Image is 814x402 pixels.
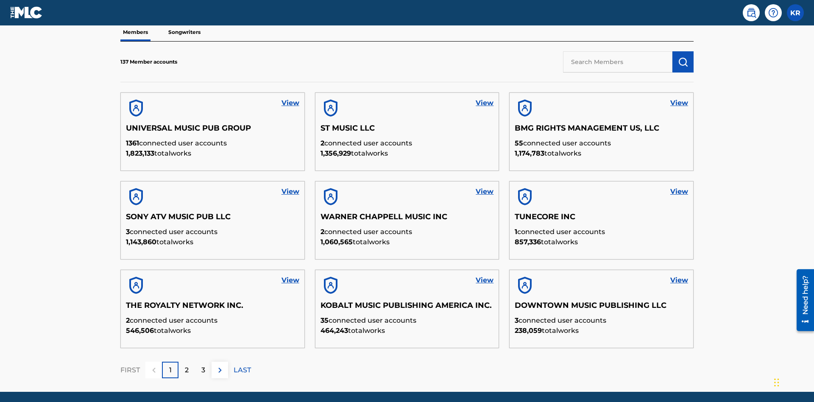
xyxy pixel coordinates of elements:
span: 238,059 [515,327,542,335]
p: total works [126,326,299,336]
p: total works [321,326,494,336]
h5: THE ROYALTY NETWORK INC. [126,301,299,315]
p: total works [126,148,299,159]
img: account [515,275,535,296]
p: connected user accounts [126,315,299,326]
img: MLC Logo [10,6,43,19]
span: 857,336 [515,238,541,246]
a: View [670,187,688,197]
span: 1,174,783 [515,149,544,157]
img: search [746,8,756,18]
a: View [476,98,493,108]
p: LAST [234,365,251,375]
span: 2 [321,139,324,147]
p: total works [515,237,688,247]
img: account [321,275,341,296]
a: View [670,275,688,285]
span: 2 [321,228,324,236]
div: Help [765,4,782,21]
h5: WARNER CHAPPELL MUSIC INC [321,212,494,227]
p: connected user accounts [515,315,688,326]
h5: TUNECORE INC [515,212,688,227]
h5: UNIVERSAL MUSIC PUB GROUP [126,123,299,138]
p: connected user accounts [321,138,494,148]
img: help [768,8,778,18]
span: 464,243 [321,327,348,335]
img: account [515,98,535,118]
p: total works [515,326,688,336]
span: 1361 [126,139,139,147]
span: 1,356,929 [321,149,351,157]
a: View [476,275,493,285]
input: Search Members [563,51,672,73]
span: 3 [126,228,130,236]
a: View [282,98,299,108]
p: total works [126,237,299,247]
p: connected user accounts [515,138,688,148]
p: connected user accounts [321,315,494,326]
p: Members [120,23,151,41]
a: View [282,187,299,197]
h5: SONY ATV MUSIC PUB LLC [126,212,299,227]
h5: DOWNTOWN MUSIC PUBLISHING LLC [515,301,688,315]
h5: KOBALT MUSIC PUBLISHING AMERICA INC. [321,301,494,315]
span: 2 [126,316,130,324]
span: 3 [515,316,519,324]
p: 137 Member accounts [120,58,177,66]
p: connected user accounts [515,227,688,237]
p: connected user accounts [321,227,494,237]
span: 1,143,860 [126,238,156,246]
a: View [670,98,688,108]
p: 1 [169,365,172,375]
a: Public Search [743,4,760,21]
img: account [321,187,341,207]
p: total works [321,237,494,247]
span: 1,823,133 [126,149,154,157]
a: View [282,275,299,285]
img: account [126,275,146,296]
span: 1 [515,228,517,236]
p: total works [515,148,688,159]
div: User Menu [787,4,804,21]
p: 2 [185,365,189,375]
img: right [215,365,225,375]
img: account [515,187,535,207]
p: Songwriters [166,23,203,41]
span: 1,060,565 [321,238,353,246]
a: View [476,187,493,197]
img: Search Works [678,57,688,67]
p: connected user accounts [126,227,299,237]
span: 546,506 [126,327,154,335]
h5: ST MUSIC LLC [321,123,494,138]
h5: BMG RIGHTS MANAGEMENT US, LLC [515,123,688,138]
p: FIRST [120,365,140,375]
p: 3 [201,365,205,375]
iframe: Resource Center [790,266,814,335]
div: Drag [774,370,779,395]
img: account [321,98,341,118]
span: 55 [515,139,523,147]
iframe: Chat Widget [772,361,814,402]
p: connected user accounts [126,138,299,148]
img: account [126,98,146,118]
p: total works [321,148,494,159]
span: 35 [321,316,329,324]
img: account [126,187,146,207]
